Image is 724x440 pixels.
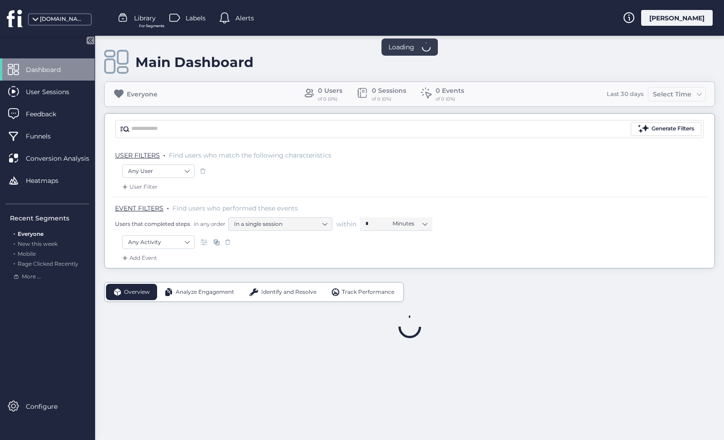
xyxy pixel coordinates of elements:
[14,249,15,257] span: .
[261,288,316,297] span: Identify and Resolve
[135,54,254,71] div: Main Dashboard
[115,151,160,159] span: USER FILTERS
[235,13,254,23] span: Alerts
[18,230,43,237] span: Everyone
[163,149,165,158] span: .
[128,164,189,178] nz-select-item: Any User
[14,229,15,237] span: .
[652,124,694,133] div: Generate Filters
[26,176,72,186] span: Heatmaps
[192,220,225,228] span: in any order
[641,10,713,26] div: [PERSON_NAME]
[176,288,234,297] span: Analyze Engagement
[388,42,414,52] span: Loading
[26,109,70,119] span: Feedback
[124,288,150,297] span: Overview
[14,258,15,267] span: .
[18,250,36,257] span: Mobile
[26,402,71,411] span: Configure
[120,253,157,263] div: Add Event
[167,202,169,211] span: .
[18,260,78,267] span: Rage Clicked Recently
[26,131,64,141] span: Funnels
[22,273,41,281] span: More ...
[18,240,58,247] span: New this week
[115,220,190,228] span: Users that completed steps
[139,23,164,29] span: For Segments
[173,204,298,212] span: Find users who performed these events
[40,15,85,24] div: [DOMAIN_NAME]
[186,13,206,23] span: Labels
[26,87,83,97] span: User Sessions
[26,65,74,75] span: Dashboard
[120,182,158,191] div: User Filter
[14,239,15,247] span: .
[336,220,356,229] span: within
[631,122,701,136] button: Generate Filters
[134,13,156,23] span: Library
[393,217,427,230] nz-select-item: Minutes
[128,235,189,249] nz-select-item: Any Activity
[115,204,163,212] span: EVENT FILTERS
[234,217,326,231] nz-select-item: In a single session
[26,153,103,163] span: Conversion Analysis
[342,288,394,297] span: Track Performance
[10,213,89,223] div: Recent Segments
[169,151,331,159] span: Find users who match the following characteristics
